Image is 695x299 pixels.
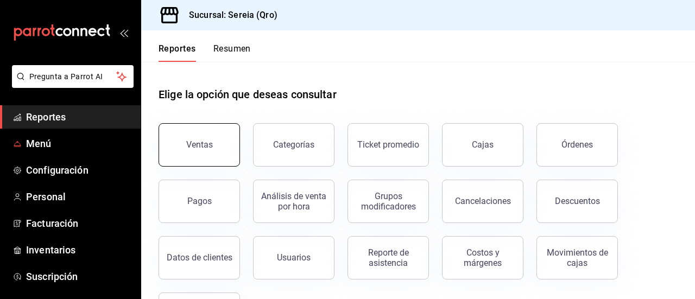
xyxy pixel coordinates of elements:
[260,191,327,212] div: Análisis de venta por hora
[159,123,240,167] button: Ventas
[544,247,611,268] div: Movimientos de cajas
[159,43,251,62] div: navigation tabs
[536,180,618,223] button: Descuentos
[26,269,132,284] span: Suscripción
[159,236,240,279] button: Datos de clientes
[472,138,494,151] div: Cajas
[347,236,429,279] button: Reporte de asistencia
[187,196,212,206] div: Pagos
[561,139,593,150] div: Órdenes
[347,123,429,167] button: Ticket promedio
[253,180,334,223] button: Análisis de venta por hora
[357,139,419,150] div: Ticket promedio
[26,136,132,151] span: Menú
[253,236,334,279] button: Usuarios
[26,216,132,231] span: Facturación
[8,79,134,90] a: Pregunta a Parrot AI
[159,43,196,62] button: Reportes
[555,196,600,206] div: Descuentos
[159,86,337,103] h1: Elige la opción que deseas consultar
[536,123,618,167] button: Órdenes
[449,247,516,268] div: Costos y márgenes
[26,189,132,204] span: Personal
[186,139,213,150] div: Ventas
[167,252,232,263] div: Datos de clientes
[12,65,134,88] button: Pregunta a Parrot AI
[159,180,240,223] button: Pagos
[26,163,132,177] span: Configuración
[26,110,132,124] span: Reportes
[180,9,277,22] h3: Sucursal: Sereia (Qro)
[442,123,523,167] a: Cajas
[455,196,511,206] div: Cancelaciones
[119,28,128,37] button: open_drawer_menu
[213,43,251,62] button: Resumen
[253,123,334,167] button: Categorías
[536,236,618,279] button: Movimientos de cajas
[347,180,429,223] button: Grupos modificadores
[355,191,422,212] div: Grupos modificadores
[29,71,117,82] span: Pregunta a Parrot AI
[273,139,314,150] div: Categorías
[442,180,523,223] button: Cancelaciones
[277,252,311,263] div: Usuarios
[26,243,132,257] span: Inventarios
[355,247,422,268] div: Reporte de asistencia
[442,236,523,279] button: Costos y márgenes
